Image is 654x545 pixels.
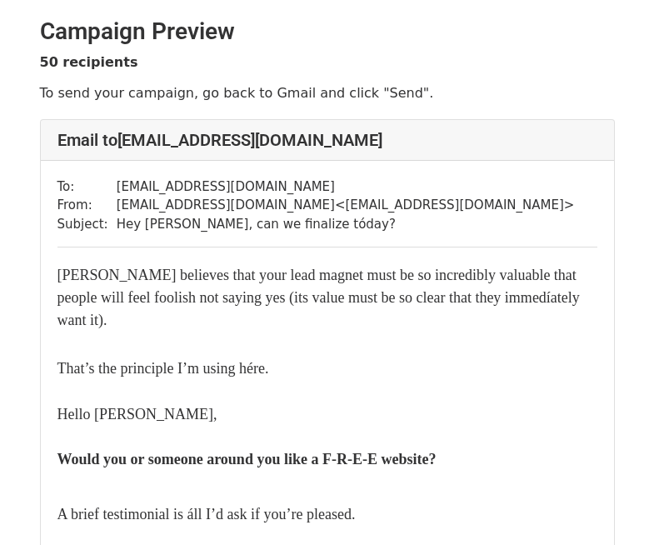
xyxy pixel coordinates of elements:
td: ​Hey [PERSON_NAME], can we finalize tóday? [117,215,575,234]
h4: Email to [EMAIL_ADDRESS][DOMAIN_NAME] [57,130,597,150]
h2: Campaign Preview [40,17,615,46]
font: [PERSON_NAME] believes that your lead magnet must be so incredibly valuable that people will feel... [57,267,580,328]
span: Would you or someone around you like a F-R-E-E website? [57,451,437,467]
td: [EMAIL_ADDRESS][DOMAIN_NAME] [117,177,575,197]
p: To send your campaign, go back to Gmail and click "Send". [40,84,615,102]
td: Subject: [57,215,117,234]
span: Hello [PERSON_NAME], [57,406,217,422]
td: From: [57,196,117,215]
strong: 50 recipients [40,54,138,70]
span: That’s the principle I’m using hére. [57,360,269,377]
span: A brief testimonial is áll I’d ask if you’re pleased. [57,506,356,522]
td: [EMAIL_ADDRESS][DOMAIN_NAME] < [EMAIL_ADDRESS][DOMAIN_NAME] > [117,196,575,215]
td: To: [57,177,117,197]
